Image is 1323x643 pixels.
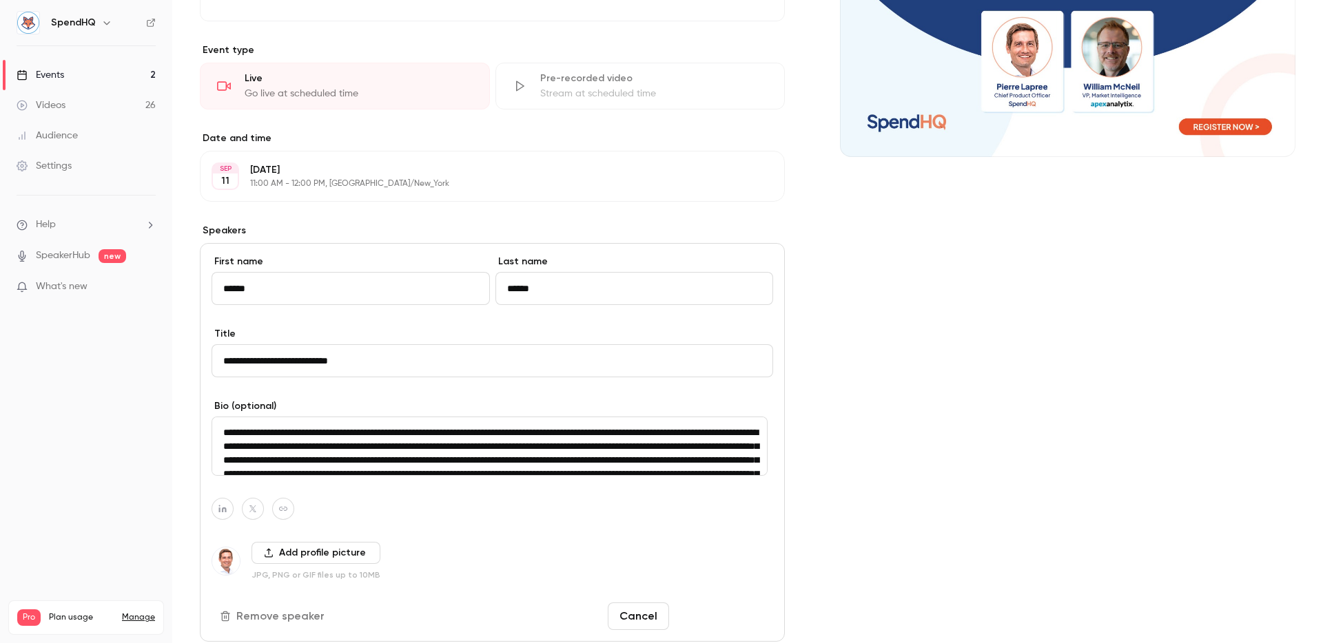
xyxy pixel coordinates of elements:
label: Bio (optional) [212,399,773,413]
label: Last name [495,255,774,268]
label: First name [212,255,490,268]
label: Title [212,327,773,341]
p: Event type [200,43,785,57]
p: 11 [221,174,229,188]
div: Events [17,68,64,82]
div: Pre-recorded videoStream at scheduled time [495,63,786,109]
span: new [99,249,126,263]
label: Speakers [200,224,785,238]
span: Help [36,218,56,232]
div: SEP [213,164,238,173]
h6: SpendHQ [51,16,96,30]
div: Settings [17,159,72,173]
div: Stream at scheduled time [540,87,768,101]
a: SpeakerHub [36,249,90,263]
button: Save changes [675,602,773,630]
div: Videos [17,98,65,112]
span: Plan usage [49,612,114,623]
p: 11:00 AM - 12:00 PM, [GEOGRAPHIC_DATA]/New_York [250,178,712,189]
iframe: Noticeable Trigger [139,281,156,293]
div: Pre-recorded video [540,72,768,85]
img: Pierre Laprée [212,547,240,575]
p: [DATE] [250,163,712,177]
div: Audience [17,129,78,143]
label: Date and time [200,131,785,145]
button: Cancel [608,602,669,630]
span: What's new [36,280,88,294]
button: Remove speaker [212,602,336,630]
a: Manage [122,612,155,623]
button: Add profile picture [252,542,380,564]
div: LiveGo live at scheduled time [200,63,490,109]
span: Pro [17,609,41,626]
li: help-dropdown-opener [17,218,156,232]
img: SpendHQ [17,12,39,34]
div: Live [245,72,473,85]
div: Go live at scheduled time [245,87,473,101]
p: JPG, PNG or GIF files up to 10MB [252,569,380,580]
